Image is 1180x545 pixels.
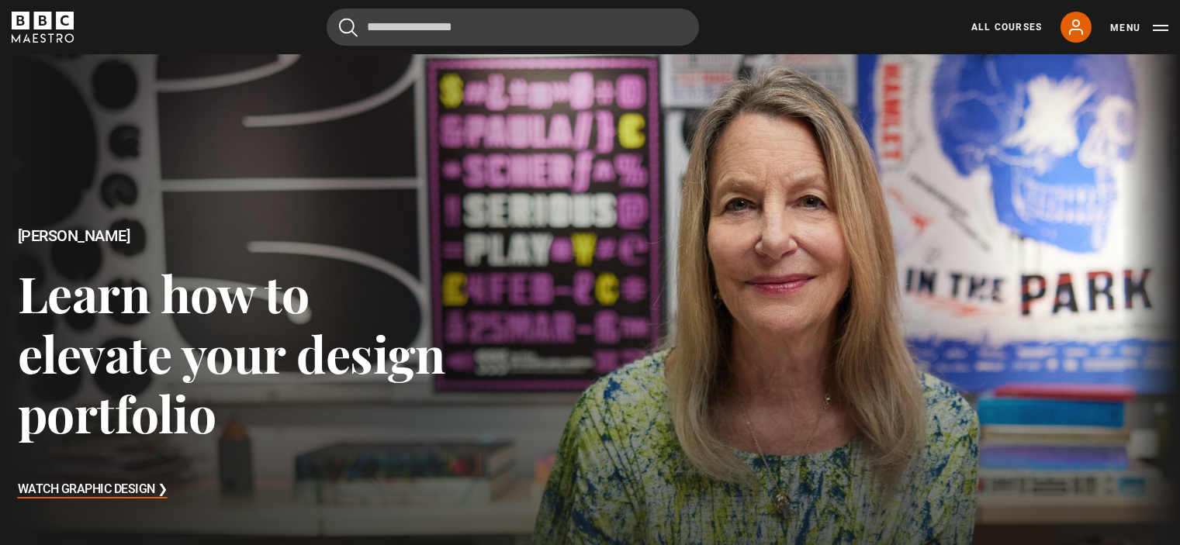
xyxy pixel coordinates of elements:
[339,18,358,37] button: Submit the search query
[1110,20,1168,36] button: Toggle navigation
[327,9,699,46] input: Search
[18,263,472,443] h3: Learn how to elevate your design portfolio
[18,227,472,245] h2: [PERSON_NAME]
[18,478,168,502] h3: Watch Graphic Design ❯
[12,12,74,43] svg: BBC Maestro
[971,20,1042,34] a: All Courses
